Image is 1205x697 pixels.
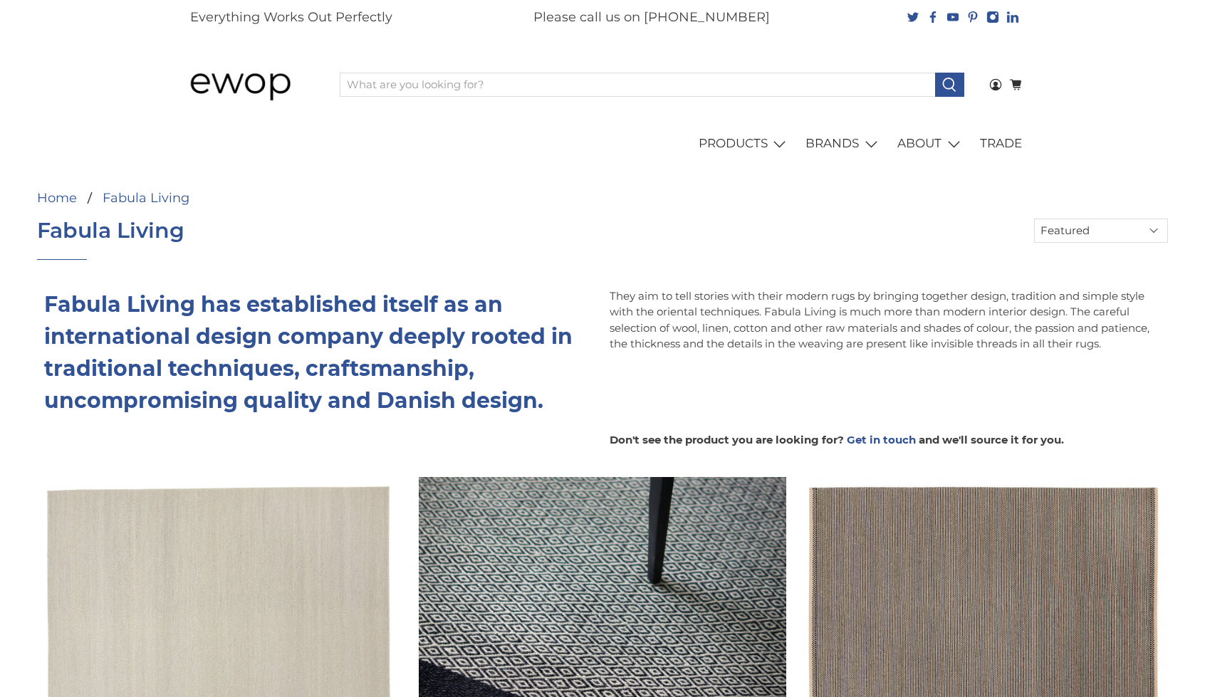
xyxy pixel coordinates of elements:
[798,124,890,164] a: BRANDS
[533,8,770,27] p: Please call us on [PHONE_NUMBER]
[103,192,189,204] a: Fabula Living
[37,192,481,204] nav: breadcrumbs
[972,124,1031,164] a: TRADE
[37,219,184,243] h1: Fabula Living
[610,433,1064,446] strong: Don't see the product you are looking for? and we'll source it for you.
[690,124,798,164] a: PRODUCTS
[340,73,935,97] input: What are you looking for?
[44,291,573,414] strong: Fabula Living has established itself as an international design company deeply rooted in traditio...
[890,124,972,164] a: ABOUT
[190,8,392,27] p: Everything Works Out Perfectly
[610,288,1161,416] div: They aim to tell stories with their modern rugs by bringing together design, tradition and simple...
[37,192,77,204] a: Home
[175,124,1030,164] nav: main navigation
[847,433,916,446] a: Get in touch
